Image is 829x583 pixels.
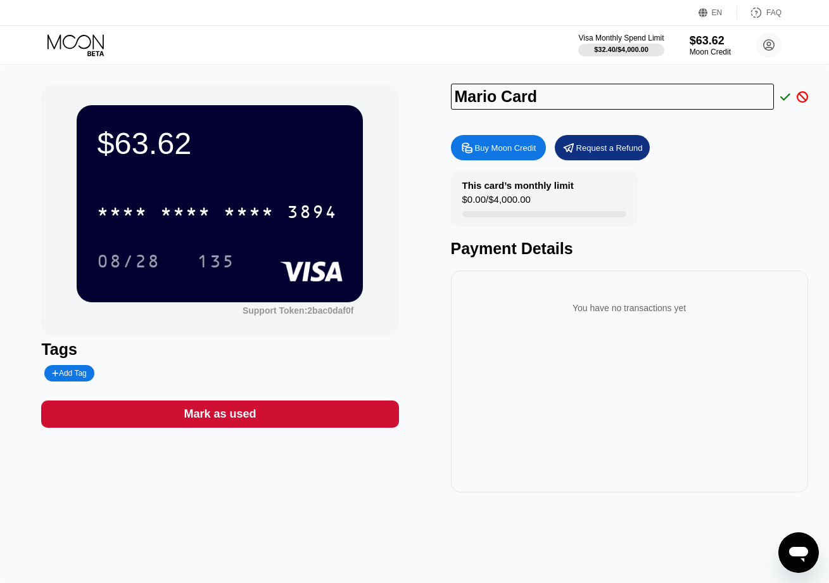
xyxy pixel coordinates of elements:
[690,34,731,48] div: $63.62
[778,532,819,573] iframe: Button to launch messaging window
[451,240,808,258] div: Payment Details
[699,6,737,19] div: EN
[690,34,731,56] div: $63.62Moon Credit
[44,365,94,381] div: Add Tag
[41,400,398,428] div: Mark as used
[462,180,574,191] div: This card’s monthly limit
[712,8,723,17] div: EN
[475,143,536,153] div: Buy Moon Credit
[737,6,782,19] div: FAQ
[187,245,244,277] div: 135
[578,34,664,42] div: Visa Monthly Spend Limit
[451,84,774,110] input: Text input field
[243,305,354,316] div: Support Token:2bac0daf0f
[97,125,343,161] div: $63.62
[576,143,643,153] div: Request a Refund
[243,305,354,316] div: Support Token: 2bac0daf0f
[690,48,731,56] div: Moon Credit
[184,407,256,421] div: Mark as used
[97,253,160,273] div: 08/28
[594,46,649,53] div: $32.40 / $4,000.00
[451,135,546,160] div: Buy Moon Credit
[52,369,86,378] div: Add Tag
[578,34,664,56] div: Visa Monthly Spend Limit$32.40/$4,000.00
[462,194,531,211] div: $0.00 / $4,000.00
[41,340,398,359] div: Tags
[766,8,782,17] div: FAQ
[87,245,170,277] div: 08/28
[287,203,338,224] div: 3894
[555,135,650,160] div: Request a Refund
[461,290,798,326] div: You have no transactions yet
[197,253,235,273] div: 135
